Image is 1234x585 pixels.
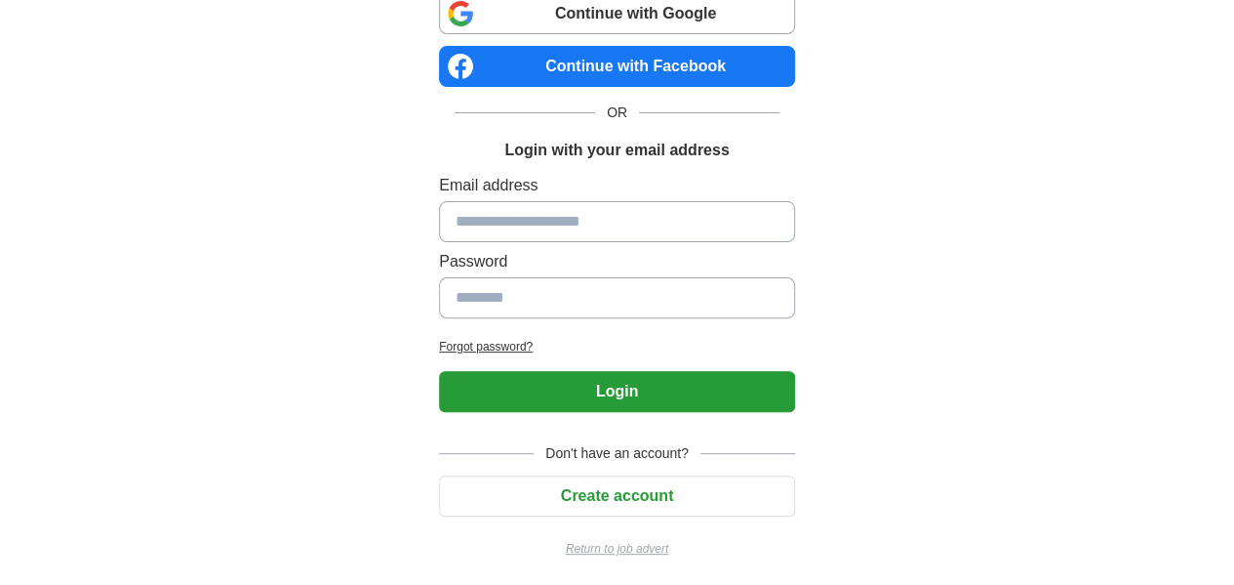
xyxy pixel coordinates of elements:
[439,250,795,273] label: Password
[439,46,795,87] a: Continue with Facebook
[439,487,795,504] a: Create account
[439,476,795,517] button: Create account
[595,103,639,123] span: OR
[439,371,795,412] button: Login
[439,338,795,355] a: Forgot password?
[534,443,700,464] span: Don't have an account?
[439,540,795,558] a: Return to job advert
[439,174,795,197] label: Email address
[504,139,729,162] h1: Login with your email address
